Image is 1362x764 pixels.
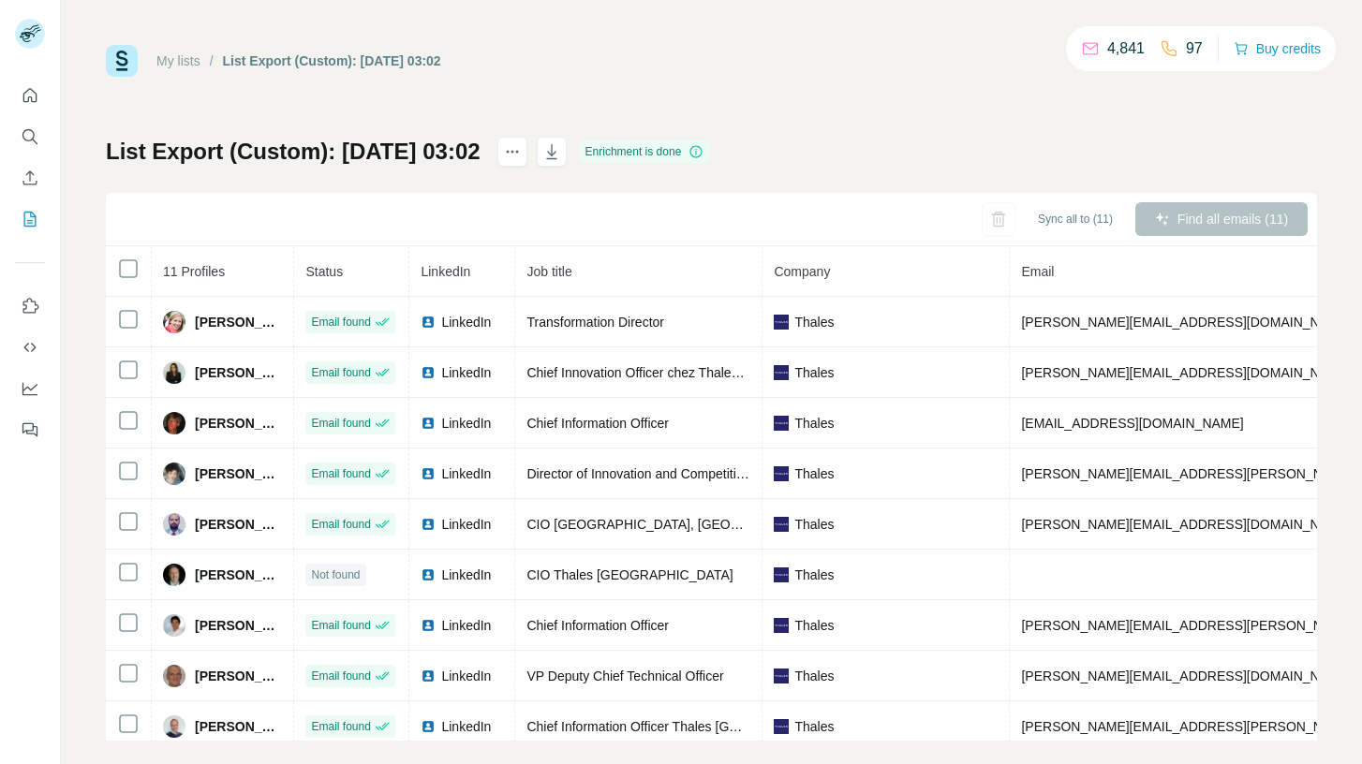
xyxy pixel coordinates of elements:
[421,517,436,532] img: LinkedIn logo
[195,717,282,736] span: [PERSON_NAME]
[163,463,185,485] img: Avatar
[305,264,343,279] span: Status
[774,719,789,734] img: company-logo
[441,313,491,331] span: LinkedIn
[311,465,370,482] span: Email found
[526,365,866,380] span: Chief Innovation Officer chez Thales Services Numériques
[163,513,185,536] img: Avatar
[421,315,436,330] img: LinkedIn logo
[441,566,491,584] span: LinkedIn
[774,365,789,380] img: company-logo
[526,517,1121,532] span: CIO [GEOGRAPHIC_DATA], [GEOGRAPHIC_DATA], [GEOGRAPHIC_DATA], [GEOGRAPHIC_DATA]
[421,416,436,431] img: LinkedIn logo
[1107,37,1145,60] p: 4,841
[195,363,282,382] span: [PERSON_NAME]
[163,614,185,637] img: Avatar
[311,314,370,331] span: Email found
[311,617,370,634] span: Email found
[311,415,370,432] span: Email found
[195,313,282,331] span: [PERSON_NAME]
[163,665,185,687] img: Avatar
[163,311,185,333] img: Avatar
[526,315,664,330] span: Transformation Director
[195,414,282,433] span: [PERSON_NAME]
[210,51,214,70] li: /
[223,51,441,70] div: List Export (Custom): [DATE] 03:02
[195,667,282,685] span: [PERSON_NAME]
[526,618,668,633] span: Chief Information Officer
[1025,205,1126,233] button: Sync all to (11)
[526,416,668,431] span: Chief Information Officer
[794,515,834,534] span: Thales
[163,564,185,586] img: Avatar
[526,567,733,582] span: CIO Thales [GEOGRAPHIC_DATA]
[1021,264,1054,279] span: Email
[311,566,360,583] span: Not found
[526,668,723,683] span: VP Deputy Chief Technical Officer
[774,315,789,330] img: company-logo
[15,413,45,447] button: Feedback
[15,372,45,405] button: Dashboard
[106,137,481,167] h1: List Export (Custom): [DATE] 03:02
[497,137,527,167] button: actions
[441,464,491,483] span: LinkedIn
[1021,365,1351,380] span: [PERSON_NAME][EMAIL_ADDRESS][DOMAIN_NAME]
[195,616,282,635] span: [PERSON_NAME]
[1234,36,1321,62] button: Buy credits
[195,464,282,483] span: [PERSON_NAME]
[15,202,45,236] button: My lists
[774,416,789,431] img: company-logo
[15,331,45,364] button: Use Surfe API
[421,668,436,683] img: LinkedIn logo
[311,364,370,381] span: Email found
[1021,315,1351,330] span: [PERSON_NAME][EMAIL_ADDRESS][DOMAIN_NAME]
[421,567,436,582] img: LinkedIn logo
[774,264,830,279] span: Company
[774,466,789,481] img: company-logo
[156,53,200,68] a: My lists
[421,264,470,279] span: LinkedIn
[794,464,834,483] span: Thales
[794,414,834,433] span: Thales
[774,567,789,582] img: company-logo
[774,668,789,683] img: company-logo
[311,516,370,533] span: Email found
[794,717,834,736] span: Thales
[1021,517,1351,532] span: [PERSON_NAME][EMAIL_ADDRESS][DOMAIN_NAME]
[441,717,491,736] span: LinkedIn
[163,361,185,384] img: Avatar
[311,718,370,735] span: Email found
[1186,37,1203,60] p: 97
[163,264,225,279] span: 11 Profiles
[1021,416,1243,431] span: [EMAIL_ADDRESS][DOMAIN_NAME]
[441,363,491,382] span: LinkedIn
[794,313,834,331] span: Thales
[774,517,789,532] img: company-logo
[794,363,834,382] span: Thales
[195,566,282,584] span: [PERSON_NAME]
[794,616,834,635] span: Thales
[163,715,185,738] img: Avatar
[526,466,912,481] span: Director of Innovation and Competitive & Market Intelligence (CMI)
[15,120,45,154] button: Search
[526,264,571,279] span: Job title
[441,616,491,635] span: LinkedIn
[163,412,185,434] img: Avatar
[311,668,370,684] span: Email found
[441,667,491,685] span: LinkedIn
[421,618,436,633] img: LinkedIn logo
[15,79,45,112] button: Quick start
[794,566,834,584] span: Thales
[421,365,436,380] img: LinkedIn logo
[421,719,436,734] img: LinkedIn logo
[15,289,45,323] button: Use Surfe on LinkedIn
[106,45,138,77] img: Surfe Logo
[1038,211,1113,228] span: Sync all to (11)
[421,466,436,481] img: LinkedIn logo
[580,140,710,163] div: Enrichment is done
[794,667,834,685] span: Thales
[441,515,491,534] span: LinkedIn
[774,618,789,633] img: company-logo
[441,414,491,433] span: LinkedIn
[1021,668,1351,683] span: [PERSON_NAME][EMAIL_ADDRESS][DOMAIN_NAME]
